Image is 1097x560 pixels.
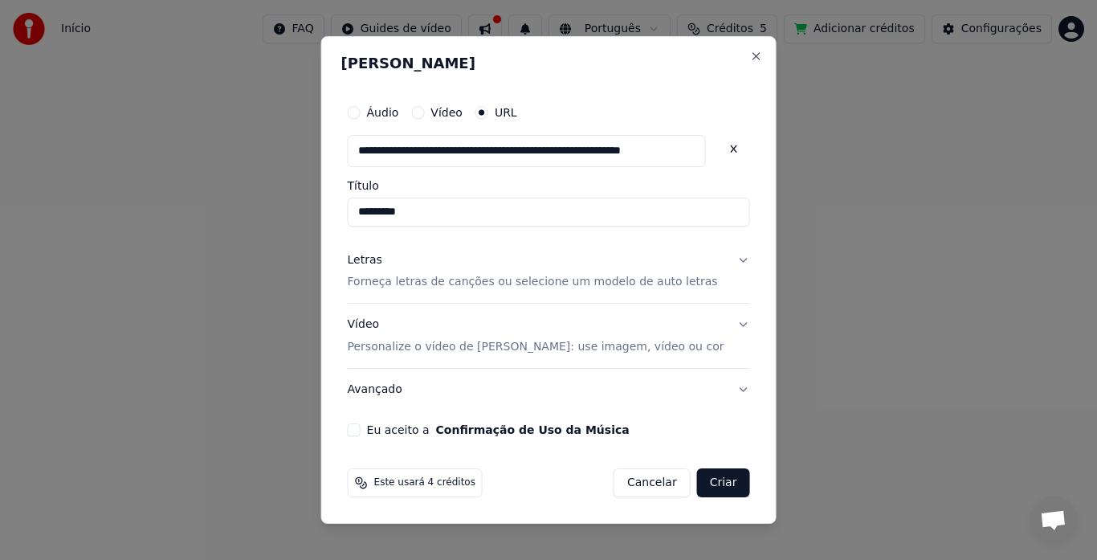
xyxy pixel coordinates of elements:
[348,180,750,191] label: Título
[374,476,475,489] span: Este usará 4 créditos
[348,317,724,356] div: Vídeo
[367,107,399,118] label: Áudio
[341,56,756,71] h2: [PERSON_NAME]
[614,468,691,497] button: Cancelar
[367,424,630,435] label: Eu aceito a
[697,468,750,497] button: Criar
[495,107,517,118] label: URL
[348,275,718,291] p: Forneça letras de canções ou selecione um modelo de auto letras
[348,305,750,369] button: VídeoPersonalize o vídeo de [PERSON_NAME]: use imagem, vídeo ou cor
[348,369,750,411] button: Avançado
[348,252,382,268] div: Letras
[348,339,724,355] p: Personalize o vídeo de [PERSON_NAME]: use imagem, vídeo ou cor
[348,239,750,304] button: LetrasForneça letras de canções ou selecione um modelo de auto letras
[430,107,463,118] label: Vídeo
[436,424,630,435] button: Eu aceito a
